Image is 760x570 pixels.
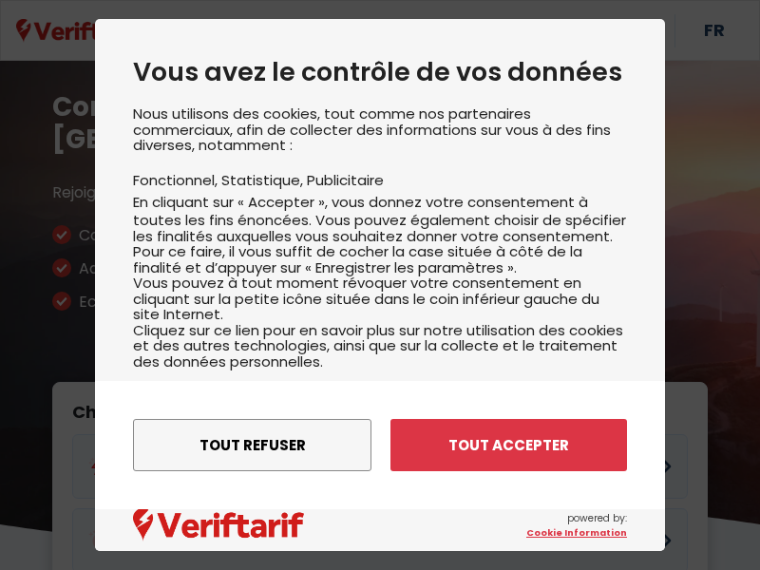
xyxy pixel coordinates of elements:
[133,419,371,471] button: Tout refuser
[133,57,627,87] h2: Vous avez le contrôle de vos données
[133,509,304,541] img: logo
[390,419,627,471] button: Tout accepter
[526,526,627,540] a: Cookie Information
[526,511,627,540] span: powered by:
[133,170,221,190] li: Fonctionnel
[95,381,665,509] div: menu
[133,106,627,459] div: Nous utilisons des cookies, tout comme nos partenaires commerciaux, afin de collecter des informa...
[221,170,307,190] li: Statistique
[307,170,384,190] li: Publicitaire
